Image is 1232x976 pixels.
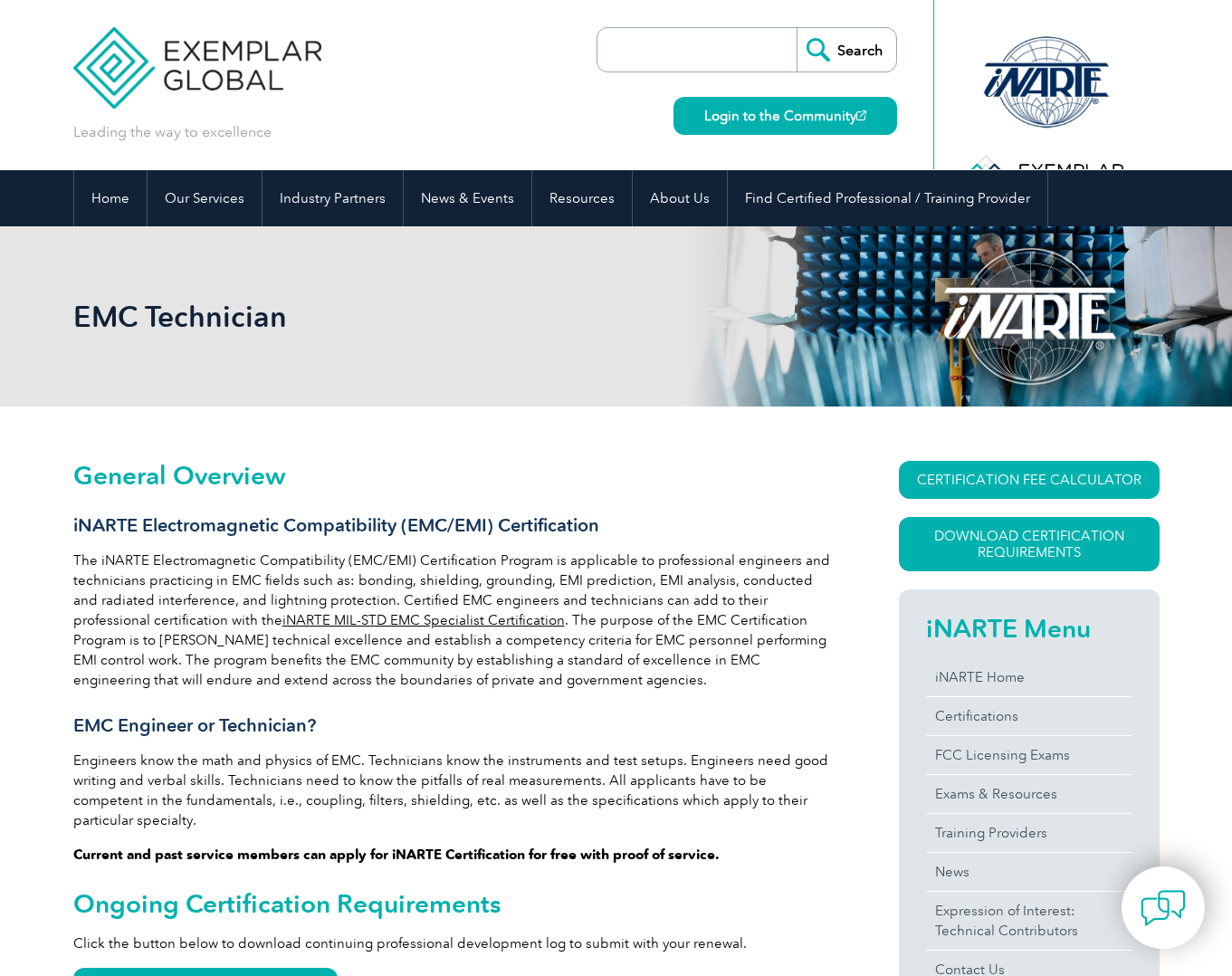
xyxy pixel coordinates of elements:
a: About Us [633,170,727,226]
h2: iNARTE Menu [926,614,1132,643]
h1: EMC Technician [73,299,769,334]
p: The iNARTE Electromagnetic Compatibility (EMC/EMI) Certification Program is applicable to profess... [73,550,834,690]
a: FCC Licensing Exams [926,736,1132,774]
p: Engineers know the math and physics of EMC. Technicians know the instruments and test setups. Eng... [73,751,834,830]
a: iNARTE MIL-STD EMC Specialist Certification [282,612,565,628]
a: Login to the Community [673,97,897,135]
a: Home [74,170,147,226]
input: Search [797,28,896,72]
a: Find Certified Professional / Training Provider [728,170,1047,226]
a: Download Certification Requirements [899,517,1160,571]
a: Exams & Resources [926,775,1132,813]
strong: Current and past service members can apply for iNARTE Certification for free with proof of service. [73,847,720,863]
a: Certifications [926,697,1132,735]
a: Training Providers [926,814,1132,852]
p: Leading the way to excellence [73,122,272,142]
a: News & Events [404,170,531,226]
a: Industry Partners [263,170,403,226]
h2: General Overview [73,461,834,490]
img: contact-chat.png [1141,885,1186,931]
a: News [926,853,1132,891]
a: iNARTE Home [926,658,1132,696]
h3: iNARTE Electromagnetic Compatibility (EMC/EMI) Certification [73,514,834,537]
a: Expression of Interest:Technical Contributors [926,892,1132,950]
a: CERTIFICATION FEE CALCULATOR [899,461,1160,499]
a: Resources [532,170,632,226]
img: open_square.png [856,110,866,120]
h3: EMC Engineer or Technician? [73,714,834,737]
p: Click the button below to download continuing professional development log to submit with your re... [73,933,834,953]
a: Our Services [148,170,262,226]
h2: Ongoing Certification Requirements [73,889,834,918]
